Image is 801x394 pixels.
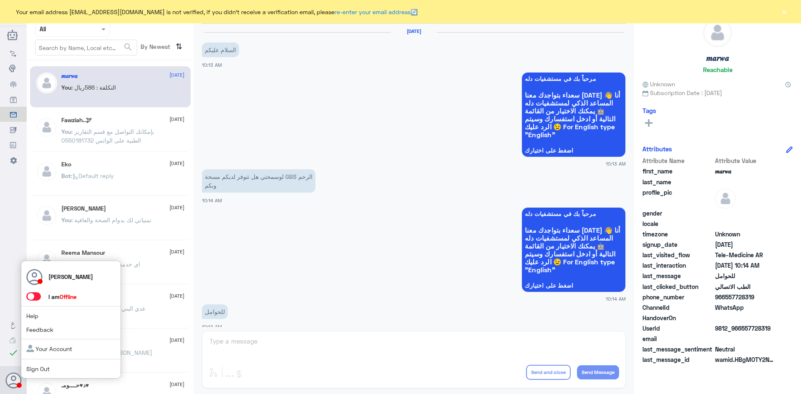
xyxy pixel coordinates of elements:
[642,355,713,364] span: last_message_id
[715,209,776,218] span: null
[202,62,222,68] span: 10:13 AM
[123,40,133,54] button: search
[715,282,776,291] span: الطب الاتصالي
[169,381,184,388] span: [DATE]
[715,334,776,343] span: null
[16,8,418,16] span: Your email address [EMAIL_ADDRESS][DOMAIN_NAME] is not verified, if you didn't receive a verifica...
[642,314,713,322] span: HandoverOn
[715,293,776,301] span: 966557728319
[715,303,776,312] span: 2
[26,326,53,333] a: Feedback
[61,216,71,223] span: You
[715,156,776,165] span: Attribute Value
[703,18,732,47] img: defaultAdmin.png
[642,188,713,207] span: profile_pic
[715,314,776,322] span: null
[525,147,622,154] span: اضغط على اختيارك
[123,42,133,52] span: search
[61,117,92,124] h5: Fawziah..🕊
[391,28,437,34] h6: [DATE]
[169,336,184,344] span: [DATE]
[642,88,793,97] span: Subscription Date : [DATE]
[176,40,182,53] i: ⇅
[642,345,713,354] span: last_message_sentiment
[715,219,776,228] span: null
[335,8,411,15] a: re-enter your email address
[61,249,105,256] h5: Reema Mansour
[61,128,71,135] span: You
[715,324,776,333] span: 9812_966557728319
[715,355,776,364] span: wamid.HBgMOTY2NTU3NzI4MzE5FQIAEhgUM0E5RTVFNEQyREI4NEEyRjZEN0MA
[71,84,116,91] span: : التكلفة : 586ريال
[642,80,675,88] span: Unknown
[525,75,622,82] span: مرحباً بك في مستشفيات دله
[5,372,21,388] button: Avatar
[642,271,713,280] span: last_message
[202,198,222,203] span: 10:14 AM
[36,205,57,226] img: defaultAdmin.png
[137,40,172,56] span: By Newest
[26,365,50,372] a: Sign Out
[715,261,776,270] span: 2025-09-02T07:14:46.427Z
[642,219,713,228] span: locale
[26,312,38,319] a: Help
[642,261,713,270] span: last_interaction
[71,216,151,223] span: : تمنياتي لك بدوام الصحة والعافية
[525,282,622,289] span: اضغط على اختيارك
[642,167,713,176] span: first_name
[36,73,57,93] img: defaultAdmin.png
[642,230,713,238] span: timezone
[169,115,184,123] span: [DATE]
[642,156,713,165] span: Attribute Name
[202,169,315,193] p: 2/9/2025, 10:14 AM
[525,91,622,138] span: سعداء بتواجدك معنا [DATE] 👋 أنا المساعد الذكي لمستشفيات دله 🤖 يمكنك الاختيار من القائمة التالية أ...
[60,293,77,300] span: Offline
[642,324,713,333] span: UserId
[642,178,713,186] span: last_name
[715,167,776,176] span: 𝒎𝒂𝒓𝒘𝒂
[169,248,184,256] span: [DATE]
[642,107,656,114] h6: Tags
[169,71,184,79] span: [DATE]
[61,161,71,168] h5: Eko
[606,295,626,302] span: 10:14 AM
[61,382,89,389] h5: د♥حــــومـ♥
[715,230,776,238] span: Unknown
[642,293,713,301] span: phone_number
[606,160,626,167] span: 10:13 AM
[71,172,114,179] span: : Default reply
[202,304,228,319] p: 2/9/2025, 10:14 AM
[169,160,184,167] span: [DATE]
[8,348,18,358] i: check
[642,240,713,249] span: signup_date
[525,211,622,217] span: مرحباً بك في مستشفيات دله
[48,293,77,300] span: I am
[61,128,154,144] span: : بإمكانك التواصل مع قسم التقارير الطبية على الواتس 0550181732
[715,240,776,249] span: 2025-09-02T07:13:55.844Z
[706,53,729,63] h5: 𝒎𝒂𝒓𝒘𝒂
[36,117,57,138] img: defaultAdmin.png
[36,161,57,182] img: defaultAdmin.png
[715,188,736,209] img: defaultAdmin.png
[525,226,622,274] span: سعداء بتواجدك معنا [DATE] 👋 أنا المساعد الذكي لمستشفيات دله 🤖 يمكنك الاختيار من القائمة التالية أ...
[715,271,776,280] span: للحوامل
[169,204,184,211] span: [DATE]
[642,145,672,153] h6: Attributes
[642,209,713,218] span: gender
[35,40,137,55] input: Search by Name, Local etc…
[169,292,184,300] span: [DATE]
[715,345,776,354] span: 0
[202,324,222,329] span: 10:14 AM
[642,282,713,291] span: last_clicked_button
[202,43,239,57] p: 2/9/2025, 10:13 AM
[526,365,571,380] button: Send and close
[36,249,57,270] img: defaultAdmin.png
[642,251,713,259] span: last_visited_flow
[61,205,106,212] h5: Mohammed ALRASHED
[642,303,713,312] span: ChannelId
[61,73,78,80] h5: 𝒎𝒂𝒓𝒘𝒂
[577,365,619,379] button: Send Message
[642,334,713,343] span: email
[61,172,71,179] span: Bot
[26,345,72,352] a: Your Account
